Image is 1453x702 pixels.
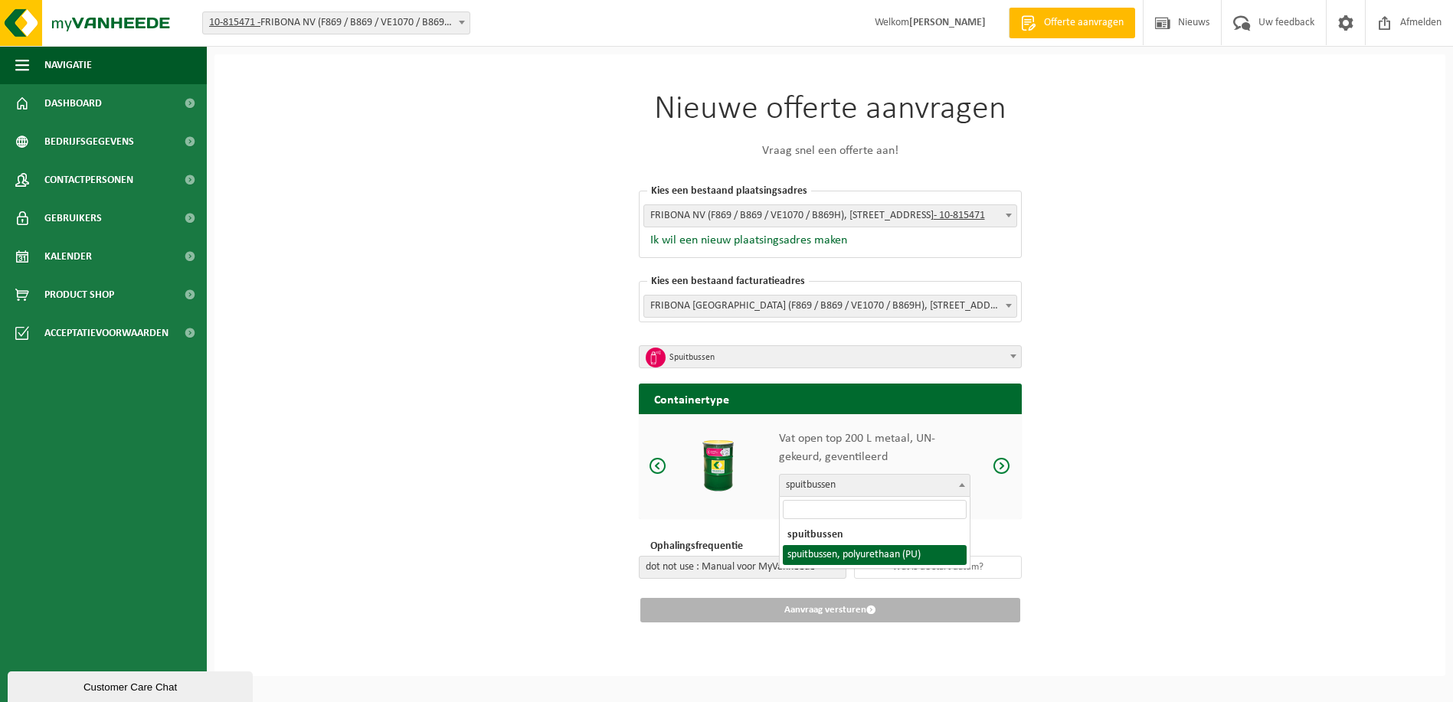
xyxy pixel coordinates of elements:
[640,598,1020,622] button: Aanvraag versturen
[209,17,260,28] tcxspan: Call 10-815471 - via 3CX
[44,46,92,84] span: Navigatie
[783,545,967,565] li: spuitbussen, polyurethaan (PU)
[639,556,846,579] span: dot not use : Manual voor MyVanheede
[779,429,970,466] p: Vat open top 200 L metaal, UN-gekeurd, geventileerd
[203,12,470,34] span: 10-815471 - FRIBONA NV (F869 / B869 / VE1070 / B869H) - OOSTKAMP
[934,210,985,221] tcxspan: Call - 10-815471 via 3CX
[646,538,846,554] p: Ophalingsfrequentie
[644,295,1016,317] span: FRIBONA NV (F869 / B869 / VE1070 / B869H), VLIEGWEG 23, OOSTKAMP, 0405.186.123 - 10-815471
[909,17,986,28] strong: [PERSON_NAME]
[202,11,470,34] span: 10-815471 - FRIBONA NV (F869 / B869 / VE1070 / B869H) - OOSTKAMP
[44,161,133,199] span: Contactpersonen
[639,384,1022,413] h2: Containertype
[647,276,809,287] span: Kies een bestaand facturatieadres
[640,346,1021,369] span: Spuitbussen
[669,347,1002,368] span: Spuitbussen
[639,142,1022,160] p: Vraag snel een offerte aan!
[640,557,846,578] span: dot not use : Manual voor MyVanheede
[44,122,134,161] span: Bedrijfsgegevens
[44,276,114,314] span: Product Shop
[783,525,967,545] li: spuitbussen
[643,204,1017,227] span: FRIBONA NV (F869 / B869 / VE1070 / B869H), VLIEGWEG 23, OOSTKAMP - 10-815471
[639,93,1022,126] h1: Nieuwe offerte aanvragen
[689,437,747,495] img: Vat open top 200 L metaal, UN-gekeurd, geventileerd
[647,185,811,197] span: Kies een bestaand plaatsingsadres
[780,475,970,496] span: spuitbussen
[8,668,256,702] iframe: chat widget
[779,474,970,497] span: spuitbussen
[1040,15,1127,31] span: Offerte aanvragen
[643,295,1017,318] span: FRIBONA NV (F869 / B869 / VE1070 / B869H), VLIEGWEG 23, OOSTKAMP, 0405.186.123 - 10-815471
[1009,8,1135,38] a: Offerte aanvragen
[644,205,1016,227] span: FRIBONA NV (F869 / B869 / VE1070 / B869H), VLIEGWEG 23, OOSTKAMP - 10-815471
[643,233,847,248] button: Ik wil een nieuw plaatsingsadres maken
[44,199,102,237] span: Gebruikers
[639,345,1022,368] span: Spuitbussen
[44,237,92,276] span: Kalender
[44,84,102,122] span: Dashboard
[44,314,169,352] span: Acceptatievoorwaarden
